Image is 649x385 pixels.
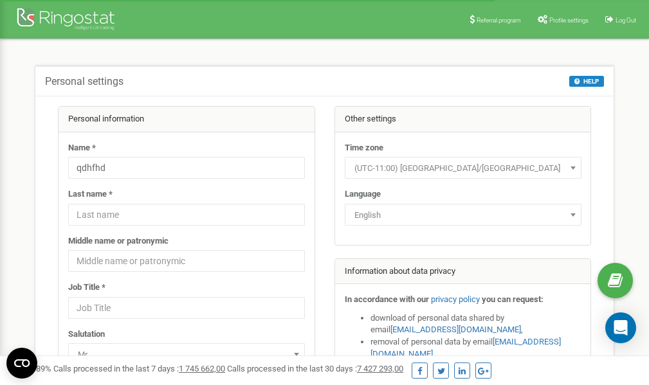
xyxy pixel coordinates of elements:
[477,17,521,24] span: Referral program
[345,294,429,304] strong: In accordance with our
[616,17,636,24] span: Log Out
[349,206,577,224] span: English
[345,142,383,154] label: Time zone
[335,107,591,132] div: Other settings
[68,235,169,247] label: Middle name or patronymic
[73,346,300,364] span: Mr.
[370,336,581,360] li: removal of personal data by email ,
[370,312,581,336] li: download of personal data shared by email ,
[227,364,403,373] span: Calls processed in the last 30 days :
[179,364,225,373] u: 1 745 662,00
[569,76,604,87] button: HELP
[549,17,589,24] span: Profile settings
[68,282,105,294] label: Job Title *
[68,343,305,365] span: Mr.
[335,259,591,285] div: Information about data privacy
[68,157,305,179] input: Name
[349,159,577,177] span: (UTC-11:00) Pacific/Midway
[68,142,96,154] label: Name *
[482,294,544,304] strong: you can request:
[59,107,315,132] div: Personal information
[605,312,636,343] div: Open Intercom Messenger
[345,188,381,201] label: Language
[345,157,581,179] span: (UTC-11:00) Pacific/Midway
[45,76,123,87] h5: Personal settings
[68,328,105,341] label: Salutation
[431,294,480,304] a: privacy policy
[345,204,581,226] span: English
[68,204,305,226] input: Last name
[6,348,37,379] button: Open CMP widget
[53,364,225,373] span: Calls processed in the last 7 days :
[390,325,521,334] a: [EMAIL_ADDRESS][DOMAIN_NAME]
[357,364,403,373] u: 7 427 293,00
[68,297,305,319] input: Job Title
[68,250,305,272] input: Middle name or patronymic
[68,188,113,201] label: Last name *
